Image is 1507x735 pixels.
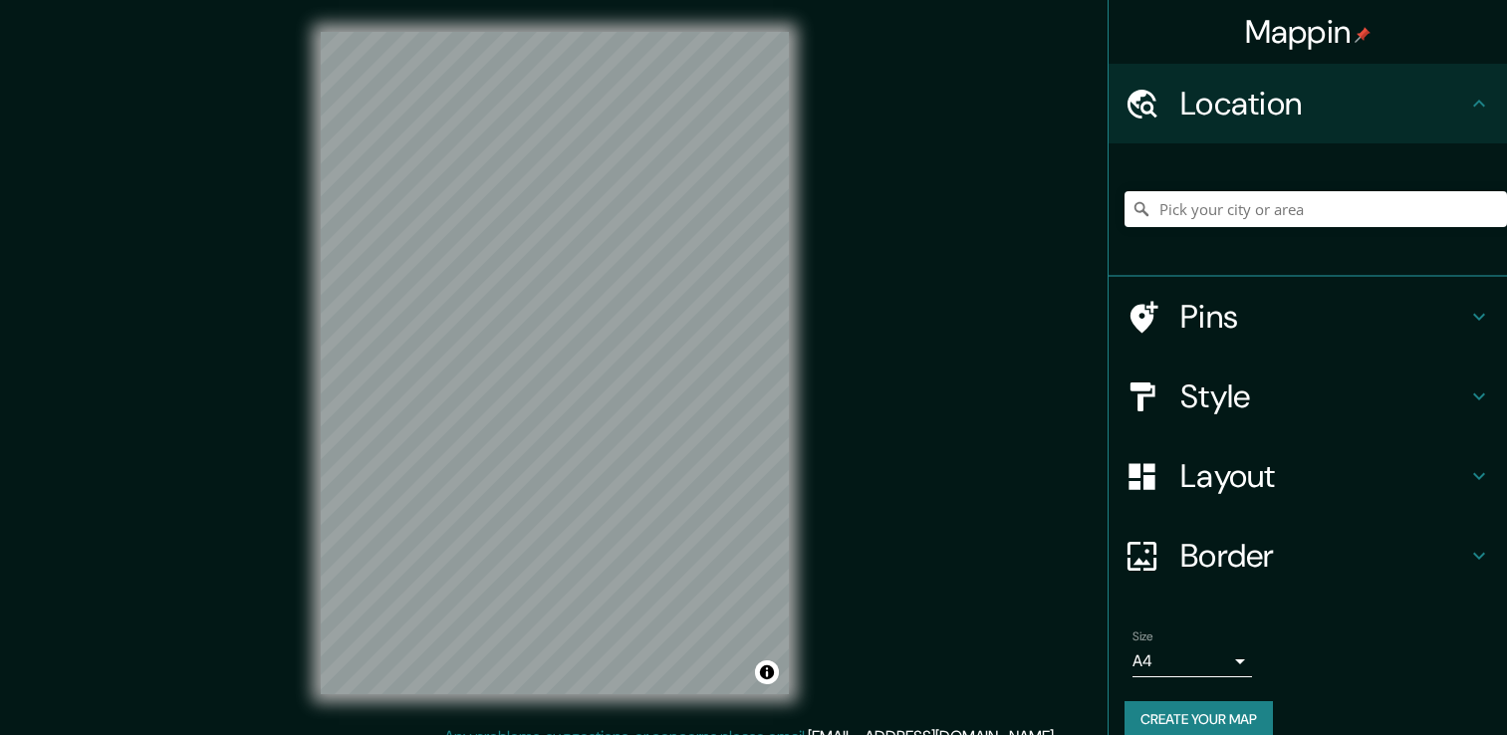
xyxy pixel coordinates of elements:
[1125,191,1507,227] input: Pick your city or area
[1245,12,1372,52] h4: Mappin
[1132,645,1252,677] div: A4
[1180,84,1467,123] h4: Location
[1180,456,1467,496] h4: Layout
[1180,376,1467,416] h4: Style
[1109,516,1507,596] div: Border
[1355,27,1371,43] img: pin-icon.png
[1109,277,1507,357] div: Pins
[321,32,789,694] canvas: Map
[1109,436,1507,516] div: Layout
[1180,297,1467,337] h4: Pins
[755,660,779,684] button: Toggle attribution
[1109,64,1507,143] div: Location
[1109,357,1507,436] div: Style
[1180,536,1467,576] h4: Border
[1132,628,1153,645] label: Size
